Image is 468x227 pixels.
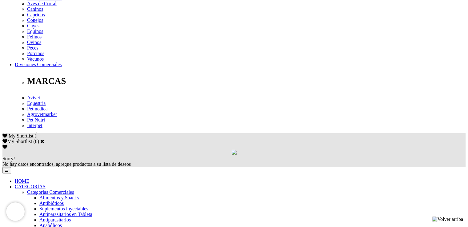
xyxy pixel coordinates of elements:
img: loading.gif [232,150,237,155]
a: CATEGORÍAS [15,184,46,189]
span: ( ) [33,139,39,144]
a: Conejos [27,18,43,23]
a: Equinos [27,29,43,34]
a: Vacunos [27,56,44,62]
a: Peces [27,45,38,50]
label: 0 [35,139,38,144]
a: Equestria [27,101,46,106]
a: Cerrar [40,139,44,144]
a: Divisiones Comerciales [15,62,62,67]
a: Cuyes [27,23,39,28]
a: Antibióticos [39,201,64,206]
span: 0 [34,133,37,138]
a: Caprinos [27,12,45,17]
a: Alimentos y Snacks [39,195,79,200]
iframe: Brevo live chat [6,202,25,221]
a: Antiparasitarios en Tableta [39,212,92,217]
a: HOME [15,178,29,184]
a: Ovinos [27,40,41,45]
a: Antiparasitarios [39,217,71,222]
a: Porcinos [27,51,44,56]
a: Caninos [27,6,43,12]
div: No hay datos encontrados, agregue productos a su lista de deseos [2,156,466,167]
span: Sorry! [2,156,15,161]
a: Suplementos inyectables [39,206,88,211]
a: Felinos [27,34,42,39]
button: ☰ [2,167,11,173]
span: My Shortlist [9,133,33,138]
a: Aves de Corral [27,1,57,6]
a: Interpet [27,123,42,128]
a: Categorías Comerciales [27,189,74,195]
label: My Shortlist [2,139,32,144]
a: Avivet [27,95,40,100]
a: Petmedica [27,106,48,111]
p: MARCAS [27,76,466,86]
a: Pet Nutri [27,117,45,122]
a: Agrovetmarket [27,112,57,117]
img: Volver arriba [432,217,463,222]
